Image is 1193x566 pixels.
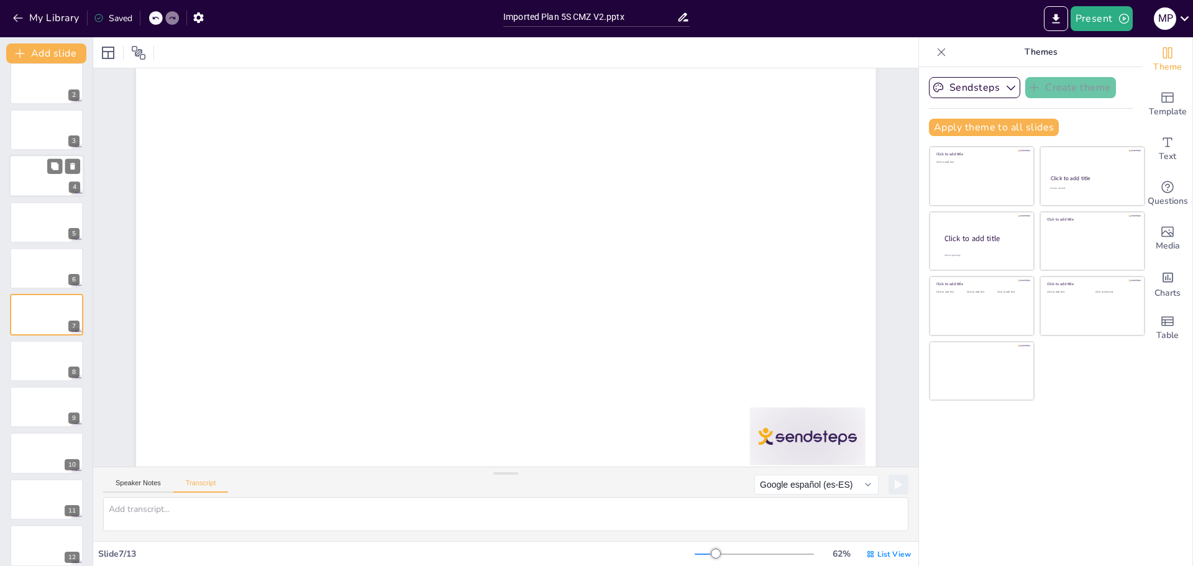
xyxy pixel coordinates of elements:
div: Add charts and graphs [1143,261,1192,306]
div: 10 [10,432,83,473]
div: Click to add title [936,281,1025,286]
div: 7 [10,294,83,335]
div: Layout [98,43,118,63]
span: Position [131,45,146,60]
span: List View [877,549,911,559]
div: 5 [68,228,80,239]
div: Add text boxes [1143,127,1192,171]
div: 12 [65,552,80,563]
div: 9 [68,413,80,424]
div: 12 [10,525,83,566]
button: Apply theme to all slides [929,119,1059,136]
button: Play [889,475,908,495]
div: Add images, graphics, shapes or video [1143,216,1192,261]
div: Click to add title [1047,281,1136,286]
div: 2 [10,63,83,104]
span: Charts [1154,286,1181,300]
div: Click to add text [1047,291,1086,294]
div: Change the overall theme [1143,37,1192,82]
div: Click to add text [1095,291,1135,294]
div: Add ready made slides [1143,82,1192,127]
div: Click to add title [944,233,1024,244]
button: Export to PowerPoint [1044,6,1068,31]
span: Theme [1153,60,1182,74]
button: M P [1154,6,1176,31]
div: Click to add title [1051,175,1133,182]
div: Click to add title [1047,217,1136,222]
div: Click to add text [936,161,1025,164]
div: Click to add text [997,291,1025,294]
span: Table [1156,329,1179,342]
button: Google español (es-ES) [754,475,879,495]
div: 3 [68,135,80,147]
div: Click to add text [1050,187,1133,190]
div: 11 [65,505,80,516]
div: Click to add body [944,253,1023,257]
div: Click to add text [936,291,964,294]
button: Present [1071,6,1133,31]
div: 8 [10,340,83,381]
button: My Library [9,8,85,28]
div: Saved [94,12,132,24]
div: 8 [68,367,80,378]
div: M P [1154,7,1176,30]
div: Click to add text [967,291,995,294]
div: 4 [9,155,84,197]
button: Create theme [1025,77,1116,98]
div: Slide 7 / 13 [98,548,695,560]
div: Click to add title [936,152,1025,157]
span: Questions [1148,194,1188,208]
span: Media [1156,239,1180,253]
div: 62 % [826,548,856,560]
div: 3 [10,109,83,150]
div: 4 [69,182,80,193]
button: Add slide [6,43,86,63]
button: Sendsteps [929,77,1020,98]
button: Duplicate Slide [47,159,62,174]
button: Transcript [173,479,229,493]
span: Text [1159,150,1176,163]
div: 10 [65,459,80,470]
div: 6 [68,274,80,285]
div: 9 [10,386,83,427]
div: 2 [68,89,80,101]
span: Template [1149,105,1187,119]
div: 5 [10,202,83,243]
input: Insert title [503,8,677,26]
div: 6 [10,248,83,289]
button: Delete Slide [65,159,80,174]
button: Speaker Notes [103,479,173,493]
div: Add a table [1143,306,1192,350]
div: 11 [10,479,83,520]
div: Get real-time input from your audience [1143,171,1192,216]
div: 7 [68,321,80,332]
p: Themes [951,37,1130,67]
